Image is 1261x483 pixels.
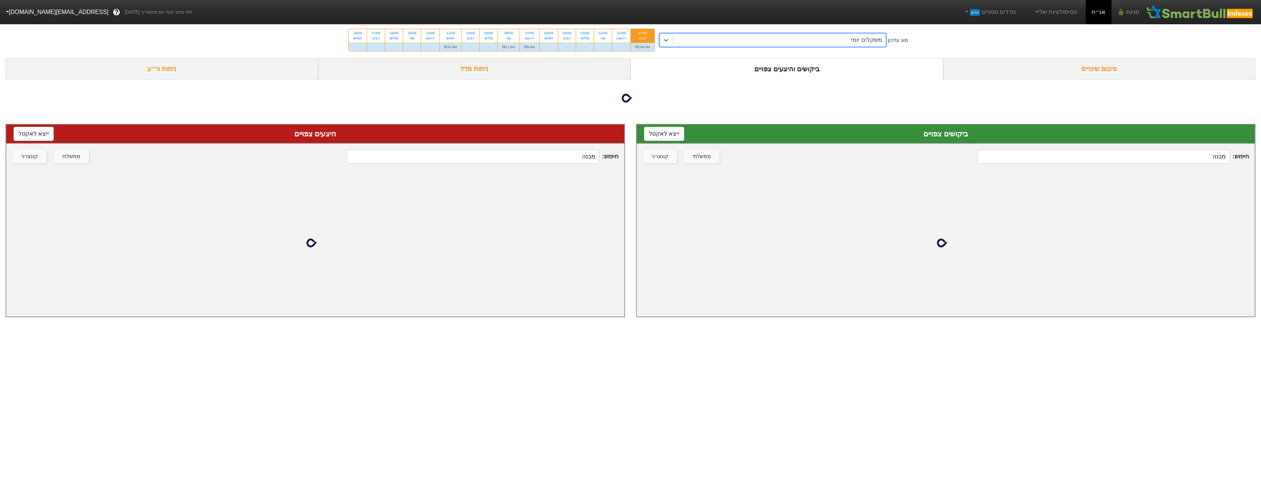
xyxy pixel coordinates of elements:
[594,43,612,51] div: -
[617,36,626,41] div: ראשון
[563,31,571,36] div: 03/09
[644,127,684,141] button: ייצא לאקסל
[403,43,421,51] div: -
[502,36,515,41] div: שני
[977,150,1229,164] input: 222 רשומות...
[1031,5,1080,19] a: הסימולציות שלי
[630,58,943,80] div: ביקושים והיצעים צפויים
[502,31,515,36] div: 08/09
[540,43,558,51] div: -
[480,43,497,51] div: -
[466,36,475,41] div: רביעי
[563,36,571,41] div: רביעי
[484,36,493,41] div: שלישי
[6,58,318,80] div: ניתוח ני״ע
[440,43,461,51] div: ₪32.8M
[62,153,80,161] div: ממשלתי
[407,31,416,36] div: 15/09
[888,36,908,44] div: סוג עדכון
[13,150,46,163] button: קונצרני
[498,43,520,51] div: ₪11.6M
[943,58,1256,80] div: סיכום שינויים
[652,153,668,161] div: קונצרני
[635,31,650,36] div: 27/08
[14,128,617,139] div: היצעים צפויים
[349,43,367,51] div: -
[644,128,1247,139] div: ביקושים צפויים
[444,31,457,36] div: 11/09
[466,31,475,36] div: 10/09
[1145,5,1255,19] img: SmartBull
[558,43,576,51] div: -
[617,31,626,36] div: 31/08
[389,36,398,41] div: שלישי
[407,36,416,41] div: שני
[977,150,1249,164] span: חיפוש :
[425,31,435,36] div: 14/09
[425,36,435,41] div: ראשון
[347,150,618,164] span: חיפוש :
[693,153,711,161] div: ממשלתי
[524,31,535,36] div: 07/09
[462,43,479,51] div: -
[14,127,54,141] button: ייצא לאקסל
[544,31,553,36] div: 04/09
[581,36,589,41] div: שלישי
[576,43,594,51] div: -
[318,58,631,80] div: ניתוח מדד
[421,43,439,51] div: -
[21,153,38,161] div: קונצרני
[544,36,553,41] div: חמישי
[960,5,1019,19] a: מדדים נוספיםחדש
[581,31,589,36] div: 02/09
[484,31,493,36] div: 09/09
[385,43,403,51] div: -
[54,150,89,163] button: ממשלתי
[684,150,719,163] button: ממשלתי
[851,36,882,44] div: משקלים יומי
[631,43,654,51] div: ₪194.3M
[367,43,385,51] div: -
[125,8,192,16] span: לפי נתוני סוף יום מתאריך [DATE]
[353,36,362,41] div: חמישי
[599,36,607,41] div: שני
[389,31,398,36] div: 16/09
[622,89,639,107] img: loading...
[599,31,607,36] div: 01/09
[306,234,324,252] img: loading...
[970,9,980,16] span: חדש
[612,43,630,51] div: -
[520,43,539,51] div: ₪9.8M
[115,7,119,17] span: ?
[371,36,380,41] div: רביעי
[444,36,457,41] div: חמישי
[347,150,599,164] input: 352 רשומות...
[353,31,362,36] div: 18/09
[371,31,380,36] div: 17/09
[937,234,955,252] img: loading...
[524,36,535,41] div: ראשון
[635,36,650,41] div: רביעי
[643,150,677,163] button: קונצרני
